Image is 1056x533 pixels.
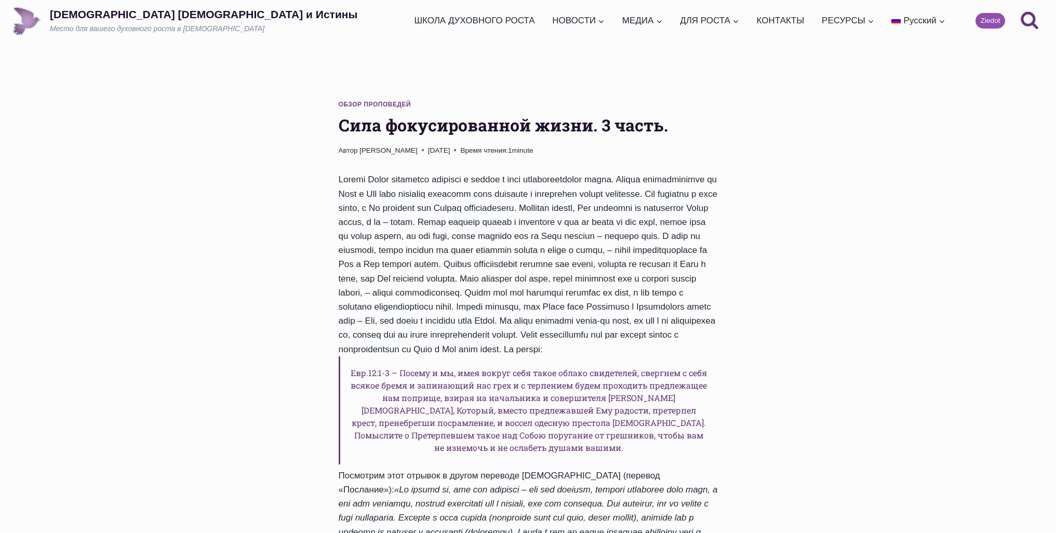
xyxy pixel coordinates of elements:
[50,8,357,21] p: [DEMOGRAPHIC_DATA] [DEMOGRAPHIC_DATA] и Истины
[339,356,718,464] h6: Евр.12:1-3 – Посему и мы, имея вокруг себя такое облако свидетелей, свергнем с себя всякое бремя ...
[339,145,358,156] span: Автор
[12,7,357,35] a: [DEMOGRAPHIC_DATA] [DEMOGRAPHIC_DATA] и ИстиныМесто для вашего духовного роста в [DEMOGRAPHIC_DATA]
[50,24,357,34] p: Место для вашего духовного роста в [DEMOGRAPHIC_DATA]
[339,101,411,108] a: Обзор проповедей
[12,7,41,35] img: Draudze Gars un Patiesība
[460,146,508,154] span: Время чтения:
[428,145,450,156] time: [DATE]
[339,113,718,138] h1: Сила фокусированной жизни. 3 часть.
[359,146,418,154] a: [PERSON_NAME]
[622,14,663,28] span: МЕДИА
[975,13,1005,29] a: Ziedot
[822,14,874,28] span: РЕСУРСЫ
[552,14,605,28] span: НОВОСТИ
[512,146,533,154] span: minute
[904,16,937,25] span: Русский
[680,14,739,28] span: ДЛЯ РОСТА
[460,145,533,156] span: 1
[1015,7,1044,35] button: Показать форму поиска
